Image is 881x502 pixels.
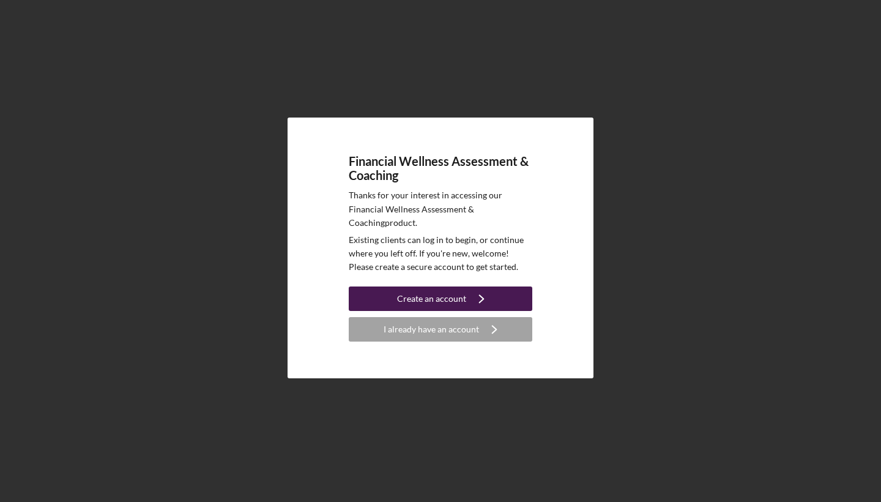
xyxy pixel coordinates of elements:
div: I already have an account [384,317,479,342]
a: Create an account [349,287,532,314]
p: Thanks for your interest in accessing our Financial Wellness Assessment & Coaching product. [349,189,532,230]
button: I already have an account [349,317,532,342]
button: Create an account [349,287,532,311]
p: Existing clients can log in to begin, or continue where you left off. If you're new, welcome! Ple... [349,233,532,274]
h4: Financial Wellness Assessment & Coaching [349,154,532,182]
div: Create an account [397,287,466,311]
